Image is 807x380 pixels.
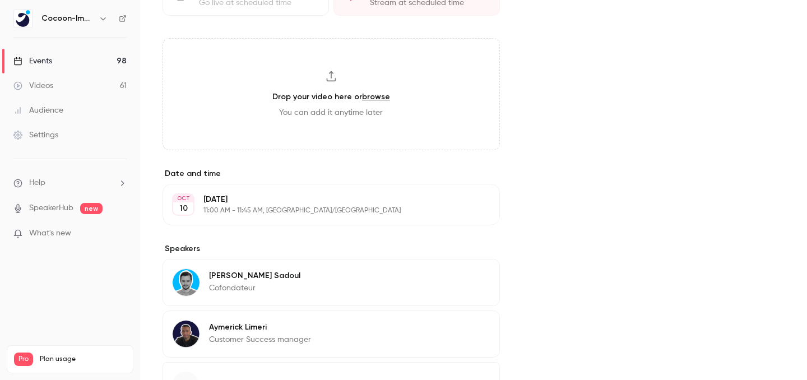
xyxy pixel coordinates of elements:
[209,282,300,294] p: Cofondateur
[163,243,500,254] label: Speakers
[13,55,52,67] div: Events
[179,203,188,214] p: 10
[13,105,63,116] div: Audience
[209,322,311,333] p: Aymerick Limeri
[209,270,300,281] p: [PERSON_NAME] Sadoul
[13,177,127,189] li: help-dropdown-opener
[29,177,45,189] span: Help
[13,80,53,91] div: Videos
[209,334,311,345] p: Customer Success manager
[163,259,500,306] div: Thomas Sadoul[PERSON_NAME] SadoulCofondateur
[40,355,126,364] span: Plan usage
[272,91,390,103] h3: Drop your video here or
[80,203,103,214] span: new
[29,202,73,214] a: SpeakerHub
[14,353,33,366] span: Pro
[279,107,383,118] span: You can add it anytime later
[29,228,71,239] span: What's new
[173,194,193,202] div: OCT
[163,311,500,358] div: Aymerick LimeriAymerick LimeriCustomer Success manager
[41,13,94,24] h6: Cocoon-Immo
[203,206,440,215] p: 11:00 AM - 11:45 AM, [GEOGRAPHIC_DATA]/[GEOGRAPHIC_DATA]
[203,194,440,205] p: [DATE]
[173,321,200,347] img: Aymerick Limeri
[13,129,58,141] div: Settings
[173,269,200,296] img: Thomas Sadoul
[362,92,390,101] a: browse
[163,168,500,179] label: Date and time
[14,10,32,27] img: Cocoon-Immo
